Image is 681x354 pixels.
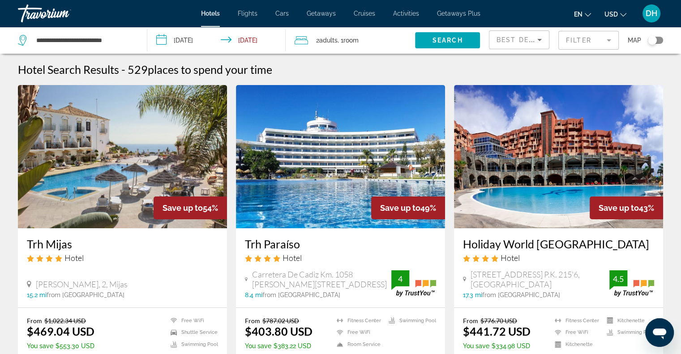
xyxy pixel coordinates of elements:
[47,291,124,299] span: from [GEOGRAPHIC_DATA]
[574,8,591,21] button: Change language
[27,253,218,263] div: 4 star Hotel
[646,9,657,18] span: DH
[338,34,359,47] span: , 1
[166,329,218,337] li: Shuttle Service
[433,37,463,44] span: Search
[163,203,203,213] span: Save up to
[319,37,338,44] span: Adults
[236,85,445,228] img: Hotel image
[36,279,128,289] span: [PERSON_NAME], 2, Mijas
[393,10,419,17] a: Activities
[332,317,384,324] li: Fitness Center
[275,10,289,17] a: Cars
[354,10,375,17] a: Cruises
[283,253,302,263] span: Hotel
[599,203,639,213] span: Save up to
[252,269,391,289] span: Carretera De Cadiz Km. 1058 [PERSON_NAME][STREET_ADDRESS]
[238,10,257,17] a: Flights
[27,342,94,350] p: $553.30 USD
[550,341,602,348] li: Kitchenette
[604,11,618,18] span: USD
[463,324,531,338] ins: $441.72 USD
[166,341,218,348] li: Swimming Pool
[391,270,436,297] img: trustyou-badge.svg
[27,324,94,338] ins: $469.04 USD
[463,342,531,350] p: $334.98 USD
[471,269,609,289] span: [STREET_ADDRESS] P.K. 215'6, [GEOGRAPHIC_DATA]
[558,30,619,50] button: Filter
[437,10,480,17] a: Getaways Plus
[18,2,107,25] a: Travorium
[590,196,663,219] div: 43%
[480,317,517,324] del: $776.70 USD
[18,85,227,228] img: Hotel image
[609,273,627,284] div: 4.5
[371,196,445,219] div: 49%
[27,291,47,299] span: 15.2 mi
[245,317,260,324] span: From
[18,63,119,76] h1: Hotel Search Results
[463,342,489,350] span: You save
[201,10,220,17] a: Hotels
[262,317,299,324] del: $787.02 USD
[574,11,582,18] span: en
[245,342,313,350] p: $383.22 USD
[27,237,218,251] a: Trh Mijas
[262,291,340,299] span: from [GEOGRAPHIC_DATA]
[415,32,480,48] button: Search
[628,34,641,47] span: Map
[245,253,436,263] div: 4 star Hotel
[286,27,415,54] button: Travelers: 2 adults, 0 children
[550,317,602,324] li: Fitness Center
[463,253,654,263] div: 4 star Hotel
[64,253,84,263] span: Hotel
[482,291,560,299] span: from [GEOGRAPHIC_DATA]
[463,317,478,324] span: From
[147,27,286,54] button: Check-in date: Dec 1, 2025 Check-out date: Dec 7, 2025
[602,317,654,324] li: Kitchenette
[463,237,654,251] a: Holiday World [GEOGRAPHIC_DATA]
[148,63,272,76] span: places to spend your time
[343,37,359,44] span: Room
[307,10,336,17] a: Getaways
[27,342,53,350] span: You save
[609,270,654,297] img: trustyou-badge.svg
[454,85,663,228] img: Hotel image
[645,318,674,347] iframe: Button to launch messaging window
[332,341,384,348] li: Room Service
[640,4,663,23] button: User Menu
[332,329,384,337] li: Free WiFi
[121,63,125,76] span: -
[384,317,436,324] li: Swimming Pool
[497,36,543,43] span: Best Deals
[380,203,420,213] span: Save up to
[27,317,42,324] span: From
[497,34,542,45] mat-select: Sort by
[602,329,654,337] li: Swimming Pool
[44,317,86,324] del: $1,022.34 USD
[166,317,218,324] li: Free WiFi
[245,237,436,251] a: Trh Paraíso
[245,342,271,350] span: You save
[463,291,482,299] span: 17.3 mi
[604,8,626,21] button: Change currency
[245,291,262,299] span: 8.4 mi
[550,329,602,337] li: Free WiFi
[316,34,338,47] span: 2
[128,63,272,76] h2: 529
[154,196,227,219] div: 54%
[501,253,520,263] span: Hotel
